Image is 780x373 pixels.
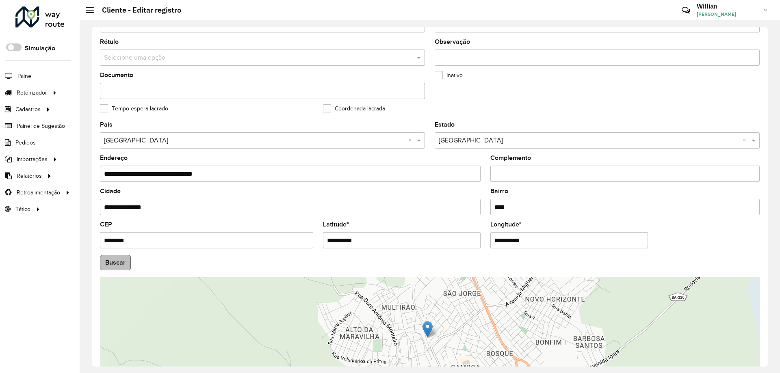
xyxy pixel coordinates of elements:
[94,6,181,15] h2: Cliente - Editar registro
[323,104,385,113] label: Coordenada lacrada
[100,220,112,229] label: CEP
[17,88,47,97] span: Roteirizador
[697,11,758,18] span: [PERSON_NAME]
[17,155,48,164] span: Importações
[100,70,133,80] label: Documento
[15,138,36,147] span: Pedidos
[677,2,695,19] a: Contato Rápido
[17,188,60,197] span: Retroalimentação
[435,71,463,80] label: Inativo
[17,172,42,180] span: Relatórios
[408,136,415,145] span: Clear all
[100,120,113,129] label: País
[435,120,455,129] label: Estado
[743,136,750,145] span: Clear all
[490,153,531,163] label: Complemento
[490,186,508,196] label: Bairro
[323,220,349,229] label: Latitude
[100,255,131,270] button: Buscar
[100,37,119,47] label: Rótulo
[697,2,758,10] h3: Willian
[422,321,433,338] img: Marker
[17,122,65,130] span: Painel de Sugestão
[435,37,470,47] label: Observação
[100,153,128,163] label: Endereço
[25,43,55,53] label: Simulação
[17,72,32,80] span: Painel
[490,220,522,229] label: Longitude
[15,205,30,213] span: Tático
[15,105,41,114] span: Cadastros
[100,186,121,196] label: Cidade
[100,104,168,113] label: Tempo espera lacrado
